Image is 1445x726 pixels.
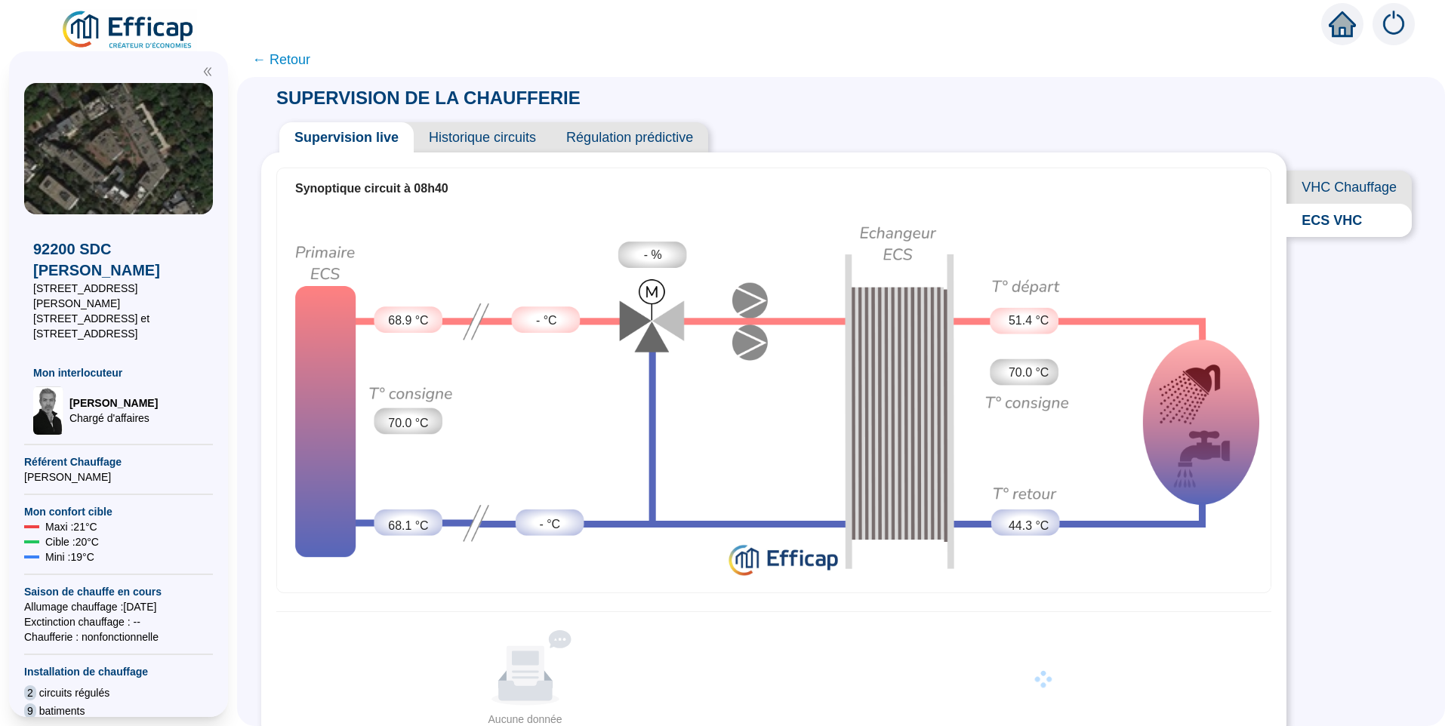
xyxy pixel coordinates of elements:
span: Installation de chauffage [24,664,213,679]
span: Mini : 19 °C [45,549,94,564]
span: Chaufferie : non fonctionnelle [24,629,213,644]
div: Synoptique circuit à 08h40 [295,180,1252,198]
span: - % [644,246,662,264]
span: [PERSON_NAME] [69,395,158,411]
span: 9 [24,703,36,718]
span: - °C [536,312,557,330]
span: SUPERVISION DE LA CHAUFFERIE [261,88,596,108]
span: [PERSON_NAME] [24,469,213,485]
span: circuits régulés [39,685,109,700]
span: - °C [539,515,560,534]
span: 68.1 °C [388,517,428,535]
span: home [1329,11,1356,38]
div: Synoptique [277,210,1271,589]
span: 70.0 °C [1009,364,1049,382]
img: Chargé d'affaires [33,386,63,435]
span: 51.4 °C [1009,312,1049,330]
span: 2 [24,685,36,700]
span: 68.9 °C [388,312,428,330]
span: Chargé d'affaires [69,411,158,426]
span: Allumage chauffage : [DATE] [24,599,213,614]
span: Mon interlocuteur [33,365,204,380]
span: [STREET_ADDRESS][PERSON_NAME] [33,281,204,311]
span: ← Retour [252,49,310,70]
span: Saison de chauffe en cours [24,584,213,599]
span: Régulation prédictive [551,122,708,152]
span: [STREET_ADDRESS] et [STREET_ADDRESS] [33,311,204,341]
img: alerts [1373,3,1415,45]
span: Supervision live [279,122,414,152]
span: 92200 SDC [PERSON_NAME] [33,238,204,281]
span: batiments [39,703,85,718]
span: double-left [202,66,213,77]
span: Maxi : 21 °C [45,519,97,534]
span: 44.3 °C [1009,517,1049,535]
span: ECS VHC [1286,204,1412,237]
span: Cible : 20 °C [45,534,99,549]
span: VHC Chauffage [1286,171,1412,204]
span: Référent Chauffage [24,454,213,469]
img: ecs-supervision.4e789799f7049b378e9c.png [277,210,1271,589]
img: efficap energie logo [60,9,197,51]
span: Mon confort cible [24,504,213,519]
span: Historique circuits [414,122,551,152]
span: Exctinction chauffage : -- [24,614,213,629]
span: 70.0 °C [388,414,428,432]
